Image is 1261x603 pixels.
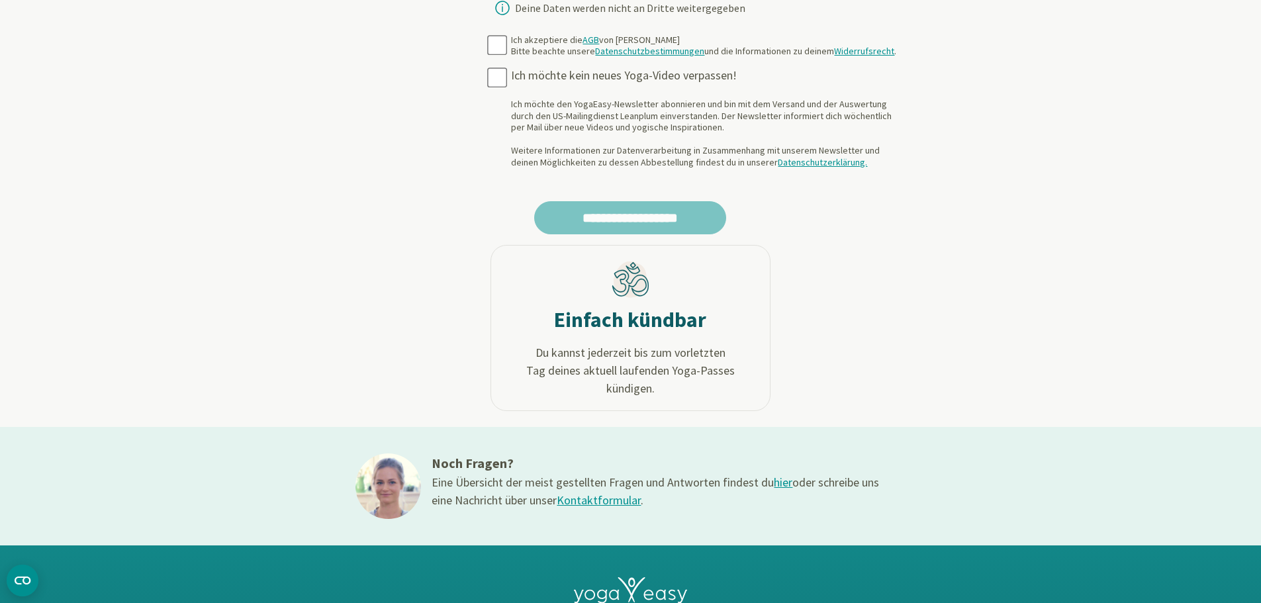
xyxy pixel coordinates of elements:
[511,68,903,83] div: Ich möchte kein neues Yoga-Video verpassen!
[595,45,704,57] a: Datenschutzbestimmungen
[583,34,599,46] a: AGB
[355,453,421,519] img: ines@1x.jpg
[504,344,757,397] span: Du kannst jederzeit bis zum vorletzten Tag deines aktuell laufenden Yoga-Passes kündigen.
[7,565,38,596] button: CMP-Widget öffnen
[778,156,867,168] a: Datenschutzerklärung.
[432,453,882,473] h3: Noch Fragen?
[511,99,903,168] div: Ich möchte den YogaEasy-Newsletter abonnieren und bin mit dem Versand und der Auswertung durch de...
[557,492,641,508] a: Kontaktformular
[774,475,792,490] a: hier
[554,306,706,333] h2: Einfach kündbar
[515,3,745,13] div: Deine Daten werden nicht an Dritte weitergegeben
[511,34,896,58] div: Ich akzeptiere die von [PERSON_NAME] Bitte beachte unsere und die Informationen zu deinem .
[834,45,894,57] a: Widerrufsrecht
[432,473,882,509] div: Eine Übersicht der meist gestellten Fragen und Antworten findest du oder schreibe uns eine Nachri...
